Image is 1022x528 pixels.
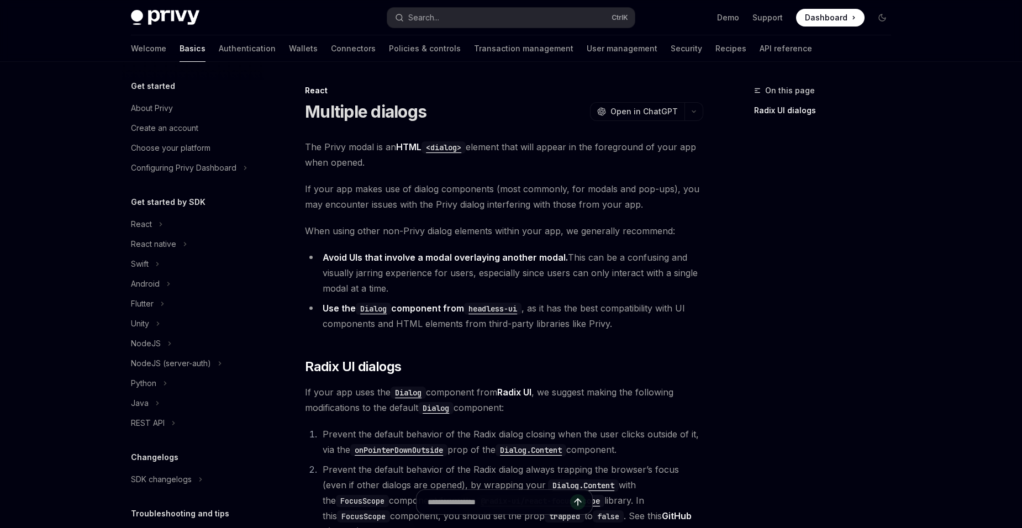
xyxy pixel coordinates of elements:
[122,353,264,373] button: NodeJS (server-auth)
[131,122,198,135] div: Create an account
[122,118,264,138] a: Create an account
[474,35,573,62] a: Transaction management
[131,337,161,350] div: NodeJS
[389,35,461,62] a: Policies & controls
[305,223,703,239] span: When using other non-Privy dialog elements within your app, we generally recommend:
[131,507,229,520] h5: Troubleshooting and tips
[422,141,466,154] code: <dialog>
[122,98,264,118] a: About Privy
[715,35,746,62] a: Recipes
[122,413,264,433] button: REST API
[131,317,149,330] div: Unity
[122,274,264,294] button: Android
[319,426,703,457] li: Prevent the default behavior of the Radix dialog closing when the user clicks outside of it, via ...
[131,377,156,390] div: Python
[391,387,426,398] a: Dialog
[323,303,521,314] strong: Use the component from
[131,141,210,155] div: Choose your platform
[765,84,815,97] span: On this page
[131,35,166,62] a: Welcome
[131,237,176,251] div: React native
[496,444,566,455] a: Dialog.Content
[122,294,264,314] button: Flutter
[131,416,165,430] div: REST API
[122,373,264,393] button: Python
[612,13,628,22] span: Ctrl K
[305,250,703,296] li: This can be a confusing and visually jarring experience for users, especially since users can onl...
[570,494,586,510] button: Send message
[131,196,206,209] h5: Get started by SDK
[131,297,154,310] div: Flutter
[548,479,619,492] code: Dialog.Content
[350,444,447,456] code: onPointerDownOutside
[590,102,684,121] button: Open in ChatGPT
[356,303,391,315] code: Dialog
[671,35,702,62] a: Security
[131,10,199,25] img: dark logo
[496,444,566,456] code: Dialog.Content
[122,469,264,489] button: SDK changelogs
[180,35,206,62] a: Basics
[122,234,264,254] button: React native
[131,218,152,231] div: React
[428,490,570,514] input: Ask a question...
[122,254,264,274] button: Swift
[122,314,264,334] button: Unity
[350,444,447,455] a: onPointerDownOutside
[323,252,568,263] strong: Avoid UIs that involve a modal overlaying another modal.
[289,35,318,62] a: Wallets
[418,402,454,414] code: Dialog
[497,387,531,398] a: Radix UI
[546,479,619,490] a: Dialog.Content
[391,387,426,399] code: Dialog
[464,303,521,315] code: headless-ui
[122,214,264,234] button: React
[387,8,635,28] button: Search...CtrlK
[873,9,891,27] button: Toggle dark mode
[305,384,703,415] span: If your app uses the component from , we suggest making the following modifications to the defaul...
[131,451,178,464] h5: Changelogs
[464,303,521,314] a: headless-ui
[122,158,264,178] button: Configuring Privy Dashboard
[331,35,376,62] a: Connectors
[305,102,426,122] h1: Multiple dialogs
[122,138,264,158] a: Choose your platform
[131,80,175,93] h5: Get started
[131,277,160,291] div: Android
[408,11,439,24] div: Search...
[418,402,454,413] a: Dialog
[305,139,703,170] span: The Privy modal is an element that will appear in the foreground of your app when opened.
[305,85,703,96] div: React
[796,9,865,27] a: Dashboard
[131,161,236,175] div: Configuring Privy Dashboard
[396,141,466,152] a: HTML<dialog>
[131,357,211,370] div: NodeJS (server-auth)
[305,358,401,376] span: Radix UI dialogs
[122,334,264,353] button: NodeJS
[305,300,703,331] li: , as it has the best compatibility with UI components and HTML elements from third-party librarie...
[805,12,847,23] span: Dashboard
[752,12,783,23] a: Support
[610,106,678,117] span: Open in ChatGPT
[717,12,739,23] a: Demo
[131,102,173,115] div: About Privy
[760,35,812,62] a: API reference
[219,35,276,62] a: Authentication
[131,473,192,486] div: SDK changelogs
[122,393,264,413] button: Java
[754,102,900,119] a: Radix UI dialogs
[131,257,149,271] div: Swift
[131,397,149,410] div: Java
[587,35,657,62] a: User management
[305,181,703,212] span: If your app makes use of dialog components (most commonly, for modals and pop-ups), you may encou...
[356,303,391,314] a: Dialog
